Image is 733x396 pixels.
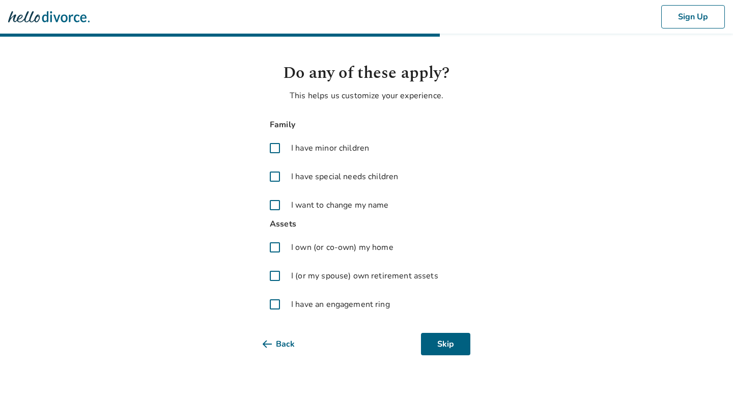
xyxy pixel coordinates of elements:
[291,241,393,253] span: I own (or co-own) my home
[661,5,725,29] button: Sign Up
[263,90,470,102] p: This helps us customize your experience.
[263,118,470,132] span: Family
[263,333,311,355] button: Back
[291,142,369,154] span: I have minor children
[682,347,733,396] iframe: Chat Widget
[421,333,470,355] button: Skip
[291,199,389,211] span: I want to change my name
[263,217,470,231] span: Assets
[263,61,470,86] h1: Do any of these apply?
[291,171,398,183] span: I have special needs children
[291,298,390,310] span: I have an engagement ring
[291,270,438,282] span: I (or my spouse) own retirement assets
[8,7,90,27] img: Hello Divorce Logo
